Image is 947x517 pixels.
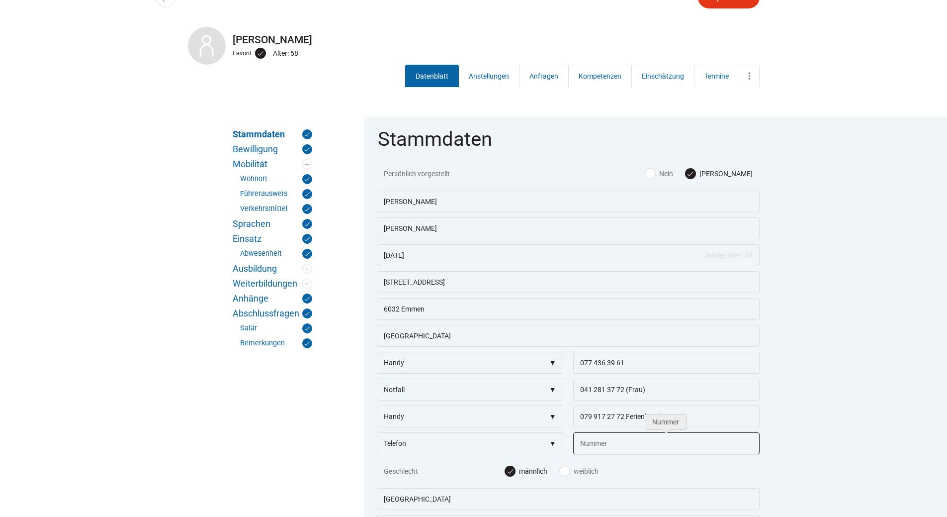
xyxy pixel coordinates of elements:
input: Vorname [377,191,760,212]
input: Nummer [573,352,760,374]
span: Persönlich vorgestellt [384,169,506,179]
a: Anhänge [233,294,312,304]
input: Nummer [573,432,760,454]
input: Nationalität [377,488,760,510]
a: Termine [694,65,739,87]
a: Einsatz [233,234,312,244]
input: Geburtsdatum [377,244,760,266]
input: Land [377,325,760,347]
a: Mobilität [233,159,312,169]
input: Strasse / CO. Adresse [377,271,760,293]
label: männlich [505,466,547,476]
a: Datenblatt [405,65,459,87]
a: Salär [240,323,312,333]
legend: Stammdaten [377,129,762,162]
a: Weiterbildungen [233,279,312,289]
a: Wohnort [240,174,312,184]
label: weiblich [560,466,599,476]
input: Nummer [573,379,760,401]
label: [PERSON_NAME] [686,169,753,179]
a: Einschätzung [631,65,694,87]
a: Bemerkungen [240,338,312,348]
a: Kompetenzen [568,65,632,87]
span: Geschlecht [384,466,506,476]
a: Führerausweis [240,189,312,199]
a: Sprachen [233,219,312,229]
a: Stammdaten [233,129,312,139]
a: Abschlussfragen [233,309,312,318]
a: Anstellungen [458,65,519,87]
a: Bewilligung [233,144,312,154]
a: Anfragen [519,65,569,87]
label: Nein [645,169,673,179]
a: Verkehrsmittel [240,204,312,214]
a: Ausbildung [233,264,312,274]
h2: [PERSON_NAME] [188,34,760,46]
input: Nachname [377,217,760,239]
input: Nummer [573,406,760,427]
div: Alter: 58 [273,47,301,60]
input: PLZ/Ort [377,298,760,320]
a: Abwesenheit [240,249,312,259]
